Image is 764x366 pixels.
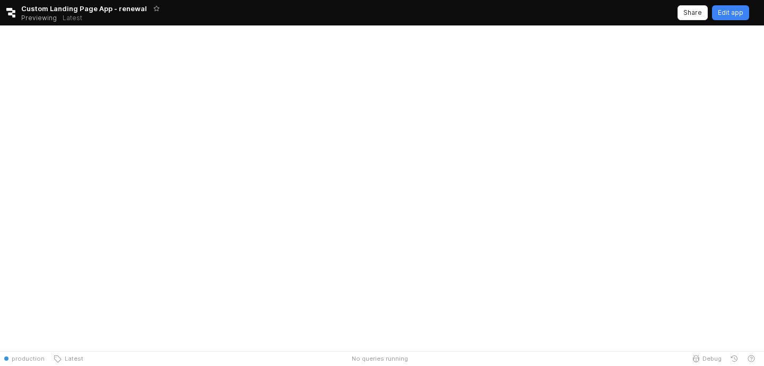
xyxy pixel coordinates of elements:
button: Edit app [712,5,749,20]
div: Previewing Latest [21,11,88,25]
p: Latest [63,14,82,22]
span: production [12,354,45,363]
button: Add app to favorites [151,3,162,14]
button: Latest [49,351,88,366]
p: Share [683,8,702,17]
button: History [726,351,743,366]
button: Debug [688,351,726,366]
button: Help [743,351,760,366]
span: Latest [62,354,83,363]
p: Edit app [718,8,743,17]
button: Releases and History [57,11,88,25]
span: Previewing [21,13,57,23]
span: No queries running [352,354,408,363]
button: Share app [678,5,708,20]
span: Custom Landing Page App - renewal [21,3,147,14]
span: Debug [702,354,722,363]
